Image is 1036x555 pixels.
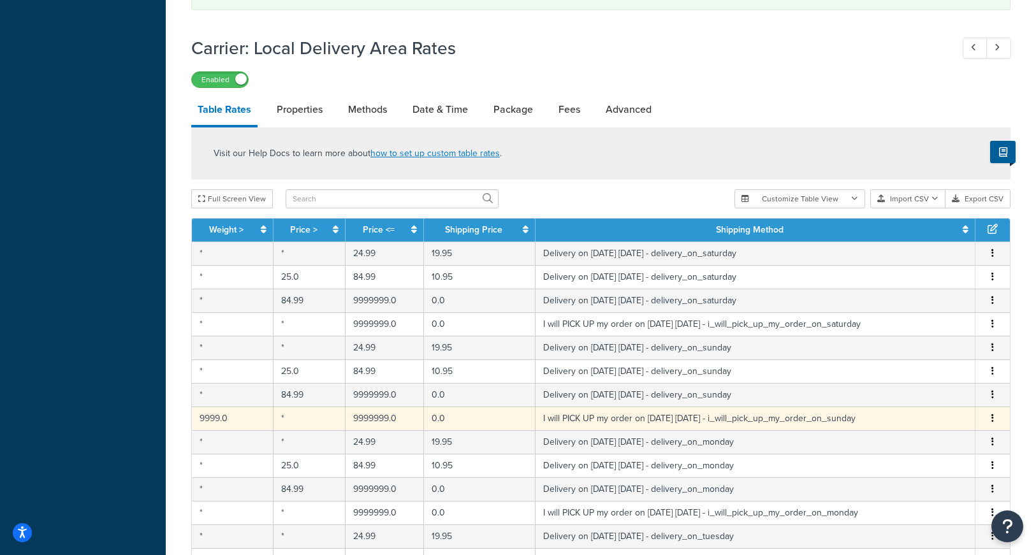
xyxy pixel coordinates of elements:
a: Date & Time [406,94,474,125]
td: 24.99 [346,241,424,265]
td: 9999999.0 [346,407,424,430]
h1: Carrier: Local Delivery Area Rates [191,36,939,61]
td: Delivery on [DATE] [DATE] - delivery_on_monday [536,454,975,477]
td: Delivery on [DATE] [DATE] - delivery_on_sunday [536,359,975,383]
td: 10.95 [424,454,536,477]
td: 10.95 [424,265,536,289]
a: how to set up custom table rates [370,147,500,160]
a: Package [487,94,539,125]
td: Delivery on [DATE] [DATE] - delivery_on_tuesday [536,524,975,548]
td: 19.95 [424,430,536,454]
p: Visit our Help Docs to learn more about . [214,147,502,161]
input: Search [286,189,499,208]
button: Export CSV [945,189,1010,208]
button: Customize Table View [734,189,865,208]
td: 84.99 [346,265,424,289]
button: Import CSV [870,189,945,208]
td: 0.0 [424,477,536,501]
td: 0.0 [424,383,536,407]
td: 9999999.0 [346,477,424,501]
a: Price <= [363,223,395,236]
td: Delivery on [DATE] [DATE] - delivery_on_saturday [536,241,975,265]
td: 24.99 [346,336,424,359]
label: Enabled [192,72,248,87]
td: 9999999.0 [346,501,424,524]
td: 84.99 [274,383,346,407]
td: 9999999.0 [346,312,424,336]
td: I will PICK UP my order on [DATE] [DATE] - i_will_pick_up_my_order_on_saturday [536,312,975,336]
a: Weight > [209,223,244,236]
td: 25.0 [274,454,346,477]
td: Delivery on [DATE] [DATE] - delivery_on_sunday [536,336,975,359]
a: Price > [290,223,317,236]
button: Show Help Docs [990,141,1016,163]
a: Advanced [599,94,658,125]
a: Shipping Price [445,223,502,236]
td: Delivery on [DATE] [DATE] - delivery_on_saturday [536,289,975,312]
td: 84.99 [274,289,346,312]
td: 9999999.0 [346,289,424,312]
td: 9999999.0 [346,383,424,407]
a: Properties [270,94,329,125]
td: 24.99 [346,430,424,454]
td: 0.0 [424,312,536,336]
a: Shipping Method [716,223,784,236]
td: 25.0 [274,359,346,383]
a: Fees [552,94,587,125]
td: 84.99 [346,359,424,383]
td: 19.95 [424,241,536,265]
a: Methods [342,94,393,125]
td: 24.99 [346,524,424,548]
td: 10.95 [424,359,536,383]
td: 84.99 [346,454,424,477]
td: Delivery on [DATE] [DATE] - delivery_on_monday [536,477,975,501]
td: Delivery on [DATE] [DATE] - delivery_on_sunday [536,383,975,407]
td: 0.0 [424,501,536,524]
td: Delivery on [DATE] [DATE] - delivery_on_monday [536,430,975,454]
button: Full Screen View [191,189,273,208]
td: 25.0 [274,265,346,289]
td: 0.0 [424,289,536,312]
button: Open Resource Center [991,510,1023,542]
td: Delivery on [DATE] [DATE] - delivery_on_saturday [536,265,975,289]
td: 0.0 [424,407,536,430]
a: Previous Record [963,38,988,59]
td: 19.95 [424,524,536,548]
a: Next Record [986,38,1011,59]
td: 84.99 [274,477,346,501]
td: I will PICK UP my order on [DATE] [DATE] - i_will_pick_up_my_order_on_sunday [536,407,975,430]
td: I will PICK UP my order on [DATE] [DATE] - i_will_pick_up_my_order_on_monday [536,501,975,524]
td: 19.95 [424,336,536,359]
td: 9999.0 [192,407,274,430]
a: Table Rates [191,94,258,127]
